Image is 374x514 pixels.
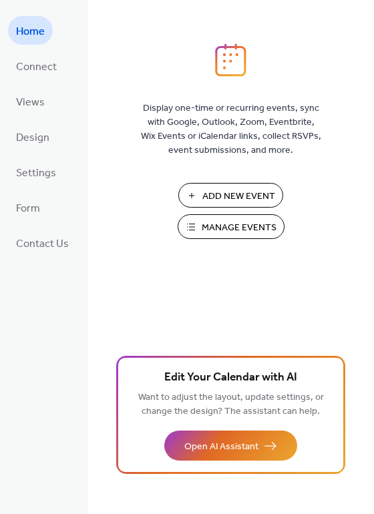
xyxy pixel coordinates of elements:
a: Views [8,87,53,115]
span: Design [16,127,49,148]
span: Connect [16,57,57,77]
a: Settings [8,158,64,186]
span: Add New Event [202,190,275,204]
button: Add New Event [178,183,283,208]
button: Open AI Assistant [164,431,297,461]
img: logo_icon.svg [215,43,246,77]
span: Contact Us [16,234,69,254]
span: Want to adjust the layout, update settings, or change the design? The assistant can help. [138,389,324,421]
span: Open AI Assistant [184,440,258,454]
span: Settings [16,163,56,184]
a: Connect [8,51,65,80]
span: Edit Your Calendar with AI [164,368,297,387]
span: Manage Events [202,221,276,235]
span: Home [16,21,45,42]
span: Display one-time or recurring events, sync with Google, Outlook, Zoom, Eventbrite, Wix Events or ... [141,101,321,158]
a: Design [8,122,57,151]
a: Home [8,16,53,45]
button: Manage Events [178,214,285,239]
span: Form [16,198,40,219]
span: Views [16,92,45,113]
a: Form [8,193,48,222]
a: Contact Us [8,228,77,257]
